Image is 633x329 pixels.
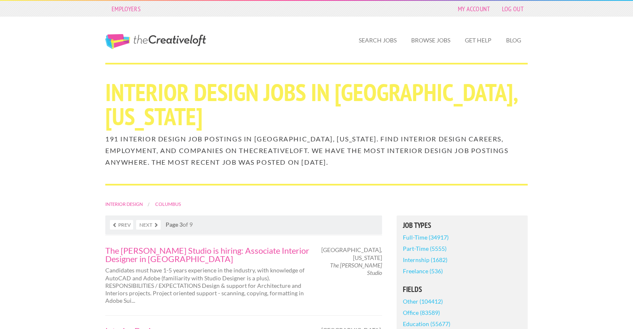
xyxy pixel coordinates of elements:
a: Next [136,220,161,230]
a: Browse Jobs [405,31,457,50]
h5: Job Types [403,222,521,229]
a: Employers [107,3,145,15]
a: Columbus [155,201,181,207]
a: Full-Time (34917) [403,232,449,243]
a: Log Out [498,3,528,15]
h1: Interior Design Jobs in [GEOGRAPHIC_DATA], [US_STATE] [105,80,528,129]
span: [GEOGRAPHIC_DATA], [US_STATE] [321,246,382,261]
a: My Account [454,3,494,15]
a: Office (83589) [403,307,440,318]
h2: 191 Interior Design job postings in [GEOGRAPHIC_DATA], [US_STATE]. Find Interior Design careers, ... [105,133,528,168]
a: Interior Design [105,201,143,207]
a: The Creative Loft [105,34,206,49]
h5: Fields [403,286,521,293]
a: Prev [110,220,133,230]
a: Internship (1682) [403,254,447,265]
a: Freelance (536) [403,265,443,277]
strong: Page 3 [166,221,183,228]
a: Blog [499,31,528,50]
a: The [PERSON_NAME] Studio is hiring: Associate Interior Designer in [GEOGRAPHIC_DATA] [105,246,309,263]
em: The [PERSON_NAME] Studio [330,262,382,276]
a: Other (104412) [403,296,443,307]
a: Search Jobs [352,31,403,50]
a: Part-Time (5555) [403,243,447,254]
a: Get Help [458,31,498,50]
nav: of 9 [105,215,382,235]
p: Candidates must have 1-5 years experience in the industry, with knowledge of AutoCAD and Adobe (f... [105,267,309,304]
